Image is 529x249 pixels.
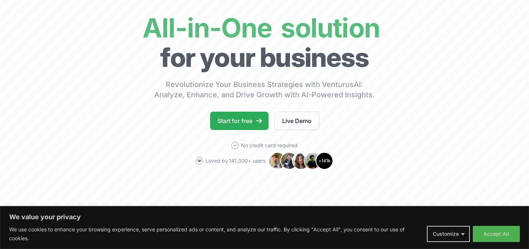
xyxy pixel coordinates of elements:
[473,226,520,242] button: Accept All
[280,152,298,170] img: Avatar 2
[9,213,520,221] p: We value your privacy
[292,152,310,170] img: Avatar 3
[9,225,421,243] p: We use cookies to enhance your browsing experience, serve personalized ads or content, and analyz...
[274,112,319,130] a: Live Demo
[210,112,269,130] a: Start for free
[269,152,286,170] img: Avatar 1
[304,152,321,170] img: Avatar 4
[427,226,470,242] button: Customize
